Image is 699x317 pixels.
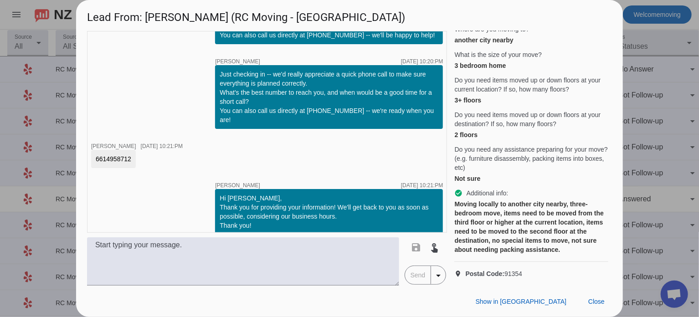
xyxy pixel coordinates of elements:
[96,154,131,164] div: 6614958712
[454,189,463,197] mat-icon: check_circle
[454,174,608,183] div: Not sure
[454,199,608,254] div: Moving locally to another city nearby, three-bedroom move, items need to be moved from the third ...
[454,110,608,128] span: Do you need items moved up or down floors at your destination? If so, how many floors?
[454,130,608,139] div: 2 floors
[465,270,504,277] strong: Postal Code:
[401,59,443,64] div: [DATE] 10:20:PM
[588,298,605,305] span: Close
[220,194,438,230] div: Hi [PERSON_NAME], Thank you for providing your information! We'll get back to you as soon as poss...
[454,96,608,105] div: 3+ floors
[476,298,566,305] span: Show in [GEOGRAPHIC_DATA]
[468,293,574,310] button: Show in [GEOGRAPHIC_DATA]
[220,70,438,124] div: Just checking in -- we'd really appreciate a quick phone call to make sure everything is planned ...
[215,183,260,188] span: [PERSON_NAME]
[429,242,440,253] mat-icon: touch_app
[454,145,608,172] span: Do you need any assistance preparing for your move? (e.g. furniture disassembly, packing items in...
[141,143,183,149] div: [DATE] 10:21:PM
[465,269,522,278] span: 91354
[454,50,541,59] span: What is the size of your move?
[454,61,608,70] div: 3 bedroom home
[466,189,508,198] span: Additional info:
[454,270,465,277] mat-icon: location_on
[91,143,136,149] span: [PERSON_NAME]
[401,183,443,188] div: [DATE] 10:21:PM
[454,76,608,94] span: Do you need items moved up or down floors at your current location? If so, how many floors?
[454,36,608,45] div: another city nearby
[433,270,444,281] mat-icon: arrow_drop_down
[215,59,260,64] span: [PERSON_NAME]
[581,293,612,310] button: Close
